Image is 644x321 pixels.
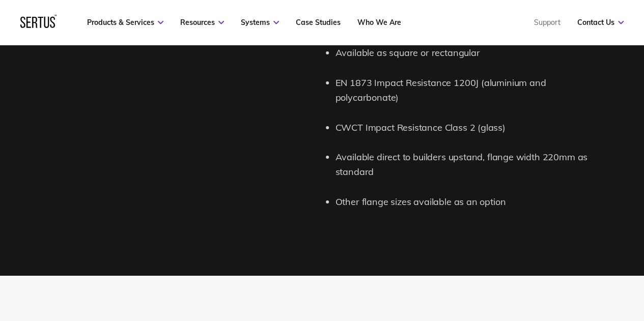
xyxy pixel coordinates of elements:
a: Contact Us [577,18,624,27]
li: Available as square or rectangular [335,46,600,61]
li: EN 1873 Impact Resistance 1200J (aluminium and polycarbonate) [335,76,600,105]
a: Who We Are [357,18,401,27]
a: Resources [180,18,224,27]
li: Available direct to builders upstand, flange width 220mm as standard [335,150,600,180]
a: Support [534,18,561,27]
li: Other flange sizes available as an option [335,195,600,210]
a: Systems [241,18,279,27]
li: CWCT Impact Resistance Class 2 (glass) [335,121,600,135]
a: Case Studies [296,18,341,27]
a: Products & Services [87,18,163,27]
